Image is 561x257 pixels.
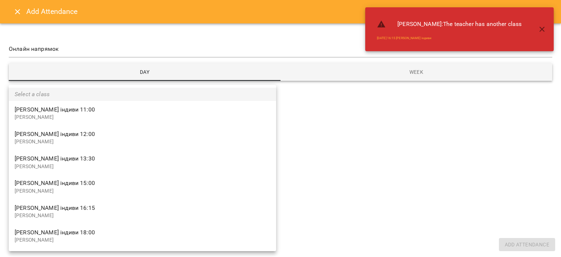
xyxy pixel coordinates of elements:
p: [PERSON_NAME] [15,163,270,170]
p: [PERSON_NAME] [15,237,270,244]
p: [PERSON_NAME] [15,138,270,145]
span: [PERSON_NAME] індиви 15:00 [15,179,270,188]
span: [PERSON_NAME] індиви 18:00 [15,228,270,237]
p: [PERSON_NAME] [15,212,270,219]
span: [PERSON_NAME] індиви 13:30 [15,154,270,163]
span: [PERSON_NAME] : The teacher has another class [397,20,522,29]
p: [PERSON_NAME] [15,188,270,195]
span: [PERSON_NAME] індиви 16:15 [15,204,270,212]
p: [PERSON_NAME] [15,114,270,121]
a: [DATE] 16:15 [PERSON_NAME] індиви [377,36,431,41]
span: [PERSON_NAME] індиви 11:00 [15,105,270,114]
span: [PERSON_NAME] індиви 12:00 [15,130,270,139]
